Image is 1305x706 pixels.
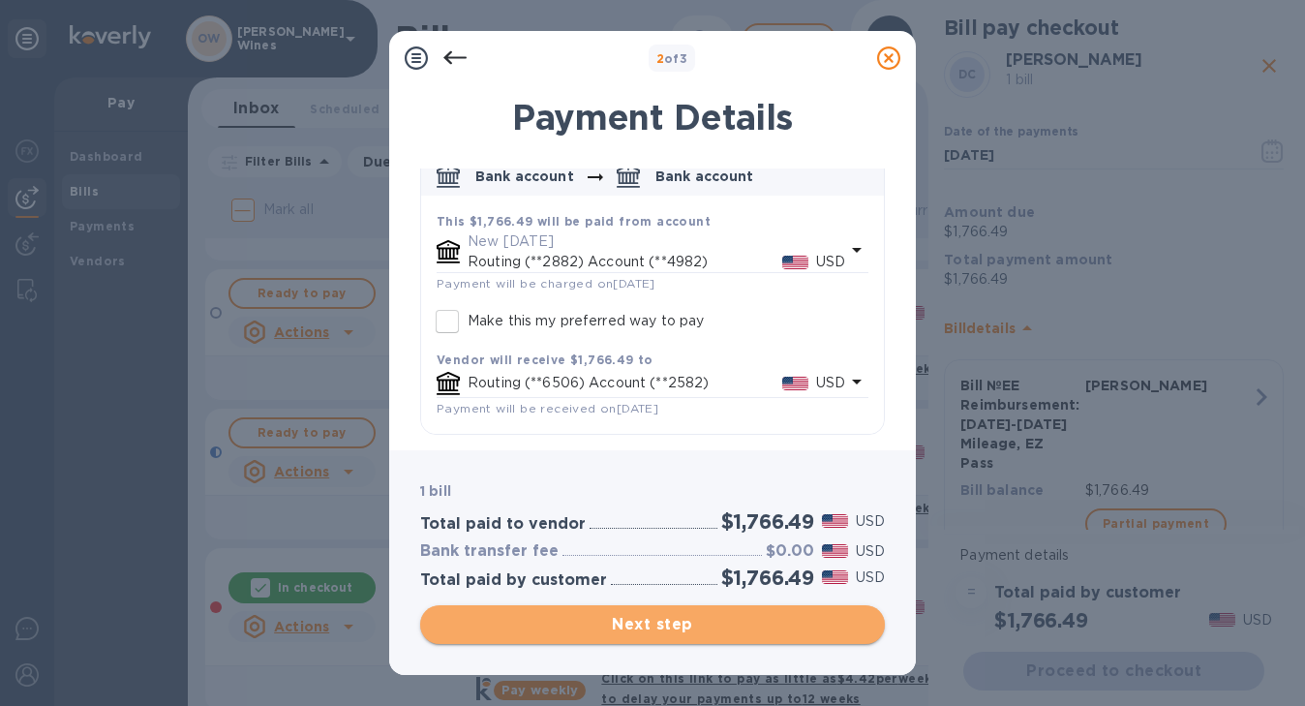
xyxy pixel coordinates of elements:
[856,541,885,562] p: USD
[782,256,808,269] img: USD
[782,377,808,390] img: USD
[822,514,848,528] img: USD
[468,311,704,331] p: Make this my preferred way to pay
[816,252,845,272] p: USD
[816,373,845,393] p: USD
[822,544,848,558] img: USD
[437,276,655,291] span: Payment will be charged on [DATE]
[421,149,884,434] div: default-method
[420,542,559,561] h3: Bank transfer fee
[437,401,658,415] span: Payment will be received on [DATE]
[420,571,607,590] h3: Total paid by customer
[468,252,782,272] p: Routing (**2882) Account (**4982)
[436,613,869,636] span: Next step
[656,51,688,66] b: of 3
[655,167,754,186] p: Bank account
[420,483,451,499] b: 1 bill
[721,509,814,534] h2: $1,766.49
[766,542,814,561] h3: $0.00
[475,167,574,186] p: Bank account
[721,566,814,590] h2: $1,766.49
[468,373,782,393] p: Routing (**6506) Account (**2582)
[420,605,885,644] button: Next step
[437,353,653,367] b: Vendor will receive $1,766.49 to
[420,515,586,534] h3: Total paid to vendor
[856,511,885,532] p: USD
[437,214,711,229] b: This $1,766.49 will be paid from account
[822,570,848,584] img: USD
[656,51,664,66] span: 2
[420,97,885,138] h1: Payment Details
[468,231,845,252] p: New [DATE]
[856,568,885,588] p: USD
